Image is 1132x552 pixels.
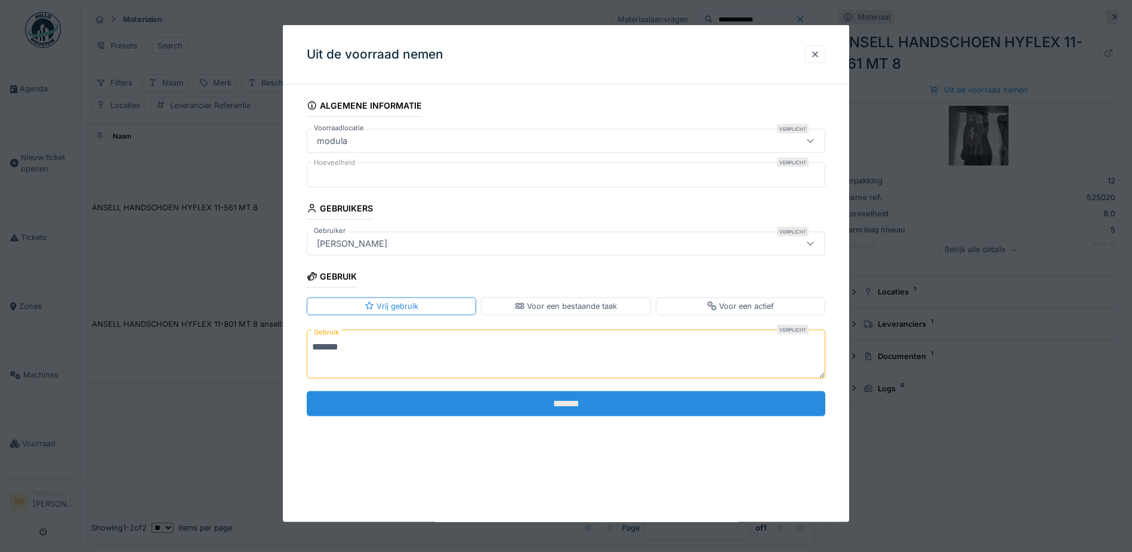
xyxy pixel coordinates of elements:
[777,124,809,134] div: Verplicht
[311,158,357,168] label: Hoeveelheid
[312,237,392,250] div: [PERSON_NAME]
[311,324,341,339] label: Gebruik
[307,268,357,288] div: Gebruik
[707,300,774,312] div: Voor een actief
[777,158,809,167] div: Verplicht
[515,300,617,312] div: Voor een bestaande taak
[777,324,809,334] div: Verplicht
[311,226,348,236] label: Gebruiker
[307,200,373,220] div: Gebruikers
[311,123,366,133] label: Voorraadlocatie
[307,97,422,117] div: Algemene informatie
[307,47,443,62] h3: Uit de voorraad nemen
[312,134,352,148] div: modula
[777,227,809,237] div: Verplicht
[365,300,418,312] div: Vrij gebruik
